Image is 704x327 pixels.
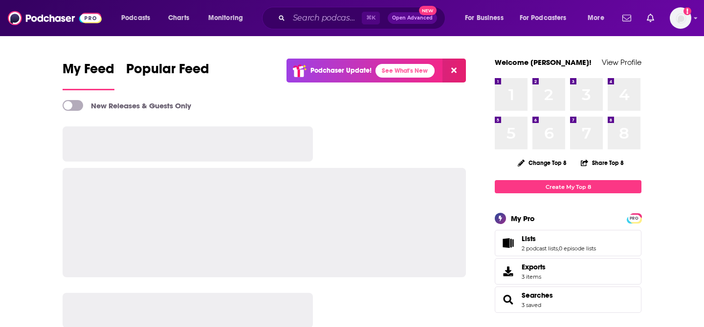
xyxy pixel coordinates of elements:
[162,10,195,26] a: Charts
[168,11,189,25] span: Charts
[498,293,518,307] a: Searches
[392,16,433,20] span: Open Advanced
[114,10,163,26] button: open menu
[8,9,102,27] img: Podchaser - Follow, Share and Rate Podcasts
[559,245,596,252] a: 0 episode lists
[375,64,435,78] a: See What's New
[362,12,380,24] span: ⌘ K
[643,10,658,26] a: Show notifications dropdown
[618,10,635,26] a: Show notifications dropdown
[498,265,518,278] span: Exports
[63,100,191,111] a: New Releases & Guests Only
[495,230,641,256] span: Lists
[208,11,243,25] span: Monitoring
[271,7,455,29] div: Search podcasts, credits, & more...
[628,214,640,222] a: PRO
[498,236,518,250] a: Lists
[558,245,559,252] span: ,
[289,10,362,26] input: Search podcasts, credits, & more...
[522,245,558,252] a: 2 podcast lists
[495,258,641,285] a: Exports
[670,7,691,29] span: Logged in as RobinBectel
[522,234,596,243] a: Lists
[513,10,581,26] button: open menu
[602,58,641,67] a: View Profile
[126,61,209,90] a: Popular Feed
[522,234,536,243] span: Lists
[580,153,624,172] button: Share Top 8
[683,7,691,15] svg: Add a profile image
[588,11,604,25] span: More
[520,11,567,25] span: For Podcasters
[522,263,546,271] span: Exports
[512,157,572,169] button: Change Top 8
[419,6,437,15] span: New
[63,61,114,83] span: My Feed
[522,291,553,300] a: Searches
[495,286,641,313] span: Searches
[522,302,541,308] a: 3 saved
[495,180,641,193] a: Create My Top 8
[495,58,592,67] a: Welcome [PERSON_NAME]!
[201,10,256,26] button: open menu
[388,12,437,24] button: Open AdvancedNew
[310,66,372,75] p: Podchaser Update!
[121,11,150,25] span: Podcasts
[458,10,516,26] button: open menu
[465,11,504,25] span: For Business
[63,61,114,90] a: My Feed
[670,7,691,29] button: Show profile menu
[511,214,535,223] div: My Pro
[522,273,546,280] span: 3 items
[581,10,616,26] button: open menu
[670,7,691,29] img: User Profile
[126,61,209,83] span: Popular Feed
